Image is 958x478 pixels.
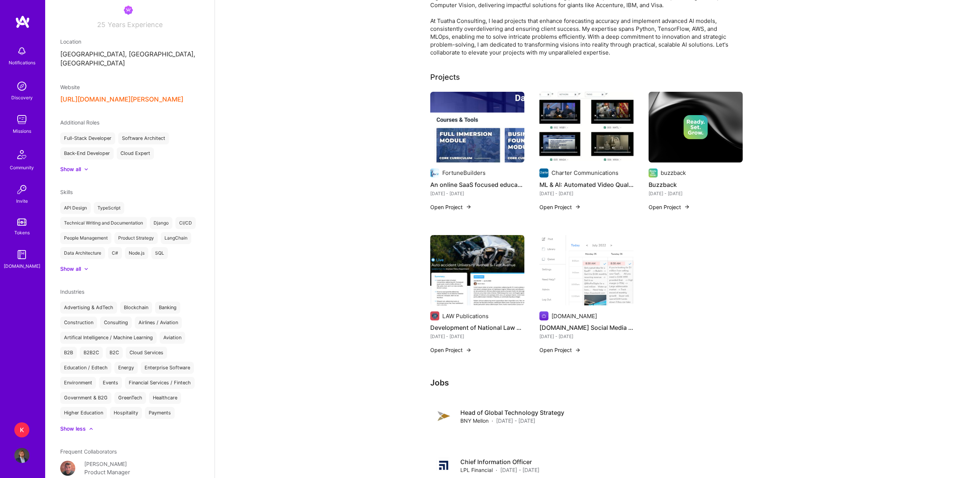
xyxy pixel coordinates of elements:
[649,92,743,162] img: cover
[10,164,34,171] div: Community
[155,302,180,314] div: Banking
[661,169,686,177] div: buzzback
[551,312,597,320] div: [DOMAIN_NAME]
[430,92,524,162] img: An online SaaS focused education platform supporting 80,000 students generating $150 Million in r...
[442,169,486,177] div: FortuneBuilders
[80,347,103,359] div: B2B2C
[466,347,472,353] img: arrow-right
[60,460,200,477] a: User Avatar[PERSON_NAME]Product Manager
[141,362,194,374] div: Enterprise Software
[161,232,191,244] div: LangChain
[60,392,111,404] div: Government & B2G
[539,190,634,197] div: [DATE] - [DATE]
[466,204,472,210] img: arrow-right
[60,96,183,103] button: [URL][DOMAIN_NAME][PERSON_NAME]
[151,247,168,259] div: SQL
[60,232,111,244] div: People Management
[60,288,84,295] span: Industries
[14,229,30,237] div: Tokens
[60,217,147,229] div: Technical Writing and Documentation
[539,180,634,190] h4: ML & AI: Automated Video Quality Ad Insertion & Validation
[97,21,105,29] span: 25
[124,6,133,15] img: Been on Mission
[114,392,146,404] div: GreenTech
[60,407,107,419] div: Higher Education
[430,346,472,354] button: Open Project
[9,59,35,67] div: Notifications
[108,21,163,29] span: Years Experience
[60,448,117,455] span: Frequent Collaborators
[175,217,196,229] div: CI/CD
[649,190,743,197] div: [DATE] - [DATE]
[12,448,31,463] a: User Avatar
[60,132,115,144] div: Full-Stack Developer
[460,417,489,425] span: BNY Mellon
[60,377,96,389] div: Environment
[16,197,28,205] div: Invite
[430,168,439,178] img: Company logo
[100,317,132,329] div: Consulting
[60,84,80,90] span: Website
[60,425,86,432] div: Show less
[15,15,30,29] img: logo
[492,417,493,425] span: ·
[135,317,182,329] div: Airlines / Aviation
[149,392,181,404] div: Healthcare
[126,347,167,359] div: Cloud Services
[14,247,29,262] img: guide book
[60,317,97,329] div: Construction
[430,203,472,211] button: Open Project
[60,202,91,214] div: API Design
[60,247,105,259] div: Data Architecture
[684,204,690,210] img: arrow-right
[539,346,581,354] button: Open Project
[94,202,124,214] div: TypeScript
[539,323,634,332] h4: [DOMAIN_NAME] Social Media Scheduling and Posting Software
[114,232,158,244] div: Product Strategy
[460,466,493,474] span: LPL Financial
[125,377,195,389] div: Financial Services / Fintech
[150,217,172,229] div: Django
[60,38,200,46] div: Location
[4,262,40,270] div: [DOMAIN_NAME]
[12,422,31,437] a: K
[60,362,111,374] div: Education / Edtech
[60,332,157,344] div: Artifical Intelligence / Machine Learning
[436,408,451,423] img: Company logo
[60,265,81,273] div: Show all
[684,115,708,139] img: Company logo
[84,468,130,477] div: Product Manager
[496,417,535,425] span: [DATE] - [DATE]
[13,127,31,135] div: Missions
[110,407,142,419] div: Hospitality
[60,147,114,159] div: Back-End Developer
[460,458,539,466] h4: Chief Information Officer
[14,422,29,437] div: K
[120,302,152,314] div: Blockchain
[14,182,29,197] img: Invite
[14,79,29,94] img: discovery
[575,347,581,353] img: arrow-right
[430,378,743,387] h3: Jobs
[118,132,169,144] div: Software Architect
[649,203,690,211] button: Open Project
[60,347,77,359] div: B2B
[13,146,31,164] img: Community
[436,458,451,473] img: Company logo
[160,332,185,344] div: Aviation
[14,112,29,127] img: teamwork
[60,461,75,476] img: User Avatar
[649,180,743,190] h4: Buzzback
[539,168,548,178] img: Company logo
[430,190,524,197] div: [DATE] - [DATE]
[60,50,200,68] p: [GEOGRAPHIC_DATA], [GEOGRAPHIC_DATA], [GEOGRAPHIC_DATA]
[125,247,148,259] div: Node.js
[430,323,524,332] h4: Development of National Law Enforcement Social Media SaaS Platform
[17,219,26,226] img: tokens
[99,377,122,389] div: Events
[117,147,154,159] div: Cloud Expert
[14,448,29,463] img: User Avatar
[539,92,634,162] img: ML & AI: Automated Video Quality Ad Insertion & Validation
[430,332,524,340] div: [DATE] - [DATE]
[442,312,489,320] div: LAW Publications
